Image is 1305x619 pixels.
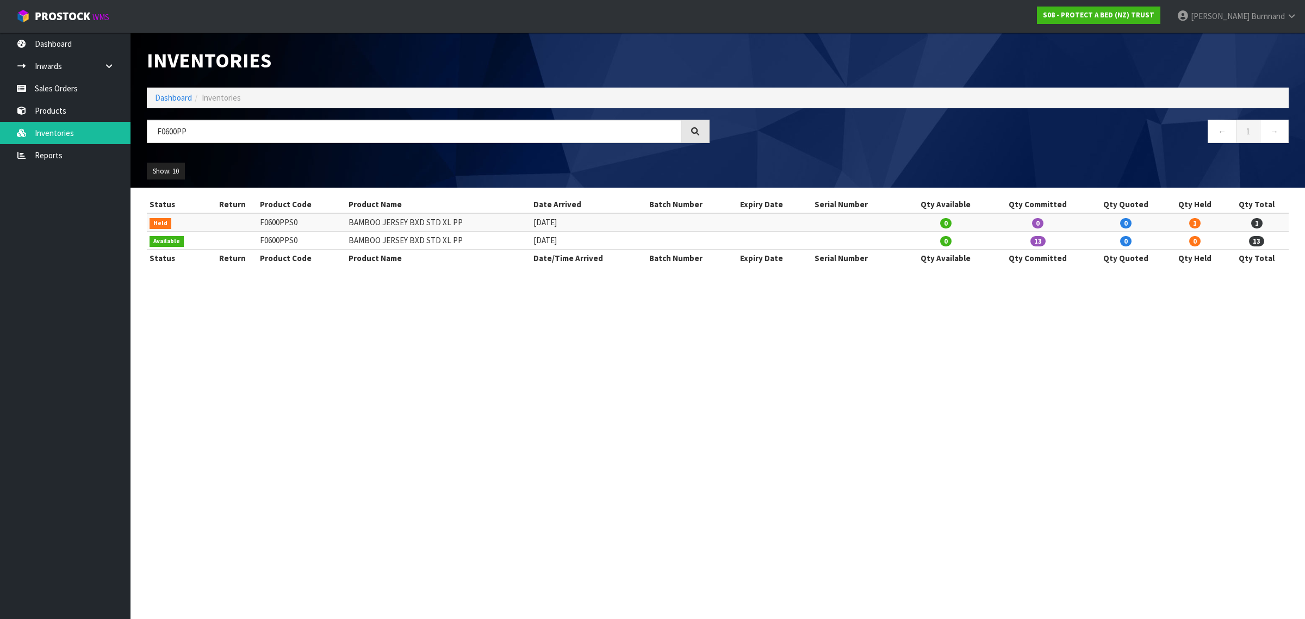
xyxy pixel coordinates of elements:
td: F0600PPS0 [257,232,345,250]
th: Qty Available [903,250,989,267]
span: 13 [1249,236,1264,246]
td: BAMBOO JERSEY BXD STD XL PP [346,232,531,250]
span: Held [150,218,171,229]
nav: Page navigation [726,120,1289,146]
th: Product Name [346,196,531,213]
th: Qty Total [1225,250,1289,267]
th: Status [147,250,208,267]
th: Batch Number [647,250,737,267]
th: Batch Number [647,196,737,213]
td: [DATE] [531,232,647,250]
span: ProStock [35,9,90,23]
td: [DATE] [531,213,647,231]
th: Qty Held [1165,250,1225,267]
td: F0600PPS0 [257,213,345,231]
td: BAMBOO JERSEY BXD STD XL PP [346,213,531,231]
th: Product Name [346,250,531,267]
span: Available [150,236,184,247]
span: 0 [1032,218,1043,228]
button: Show: 10 [147,163,185,180]
span: 0 [1189,236,1201,246]
th: Qty Committed [989,250,1087,267]
span: Burnnand [1251,11,1285,21]
span: Inventories [202,92,241,103]
span: 0 [1120,236,1132,246]
th: Date Arrived [531,196,647,213]
a: ← [1208,120,1236,143]
img: cube-alt.png [16,9,30,23]
th: Expiry Date [737,196,812,213]
a: → [1260,120,1289,143]
th: Qty Quoted [1087,196,1165,213]
th: Qty Quoted [1087,250,1165,267]
th: Product Code [257,250,345,267]
th: Product Code [257,196,345,213]
span: 0 [1120,218,1132,228]
input: Search inventories [147,120,681,143]
span: [PERSON_NAME] [1191,11,1250,21]
th: Serial Number [812,196,903,213]
th: Qty Available [903,196,989,213]
th: Serial Number [812,250,903,267]
th: Qty Committed [989,196,1087,213]
span: 13 [1030,236,1046,246]
span: 0 [940,218,952,228]
a: Dashboard [155,92,192,103]
span: 1 [1189,218,1201,228]
strong: S08 - PROTECT A BED (NZ) TRUST [1043,10,1154,20]
th: Return [208,196,257,213]
th: Status [147,196,208,213]
a: 1 [1236,120,1260,143]
th: Qty Held [1165,196,1225,213]
th: Return [208,250,257,267]
th: Qty Total [1225,196,1289,213]
h1: Inventories [147,49,710,71]
span: 1 [1251,218,1263,228]
th: Date/Time Arrived [531,250,647,267]
th: Expiry Date [737,250,812,267]
small: WMS [92,12,109,22]
span: 0 [940,236,952,246]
